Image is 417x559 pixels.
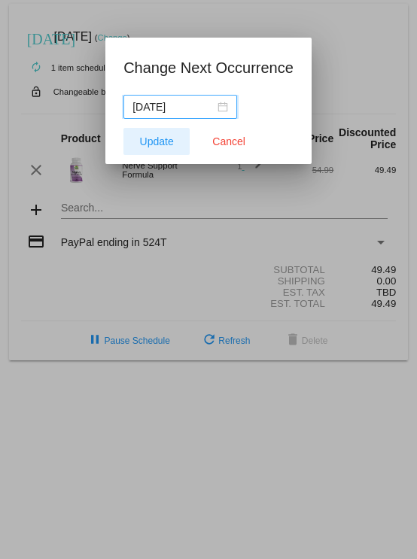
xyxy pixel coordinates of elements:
span: Update [140,135,174,147]
span: Cancel [212,135,245,147]
input: Select date [132,99,215,115]
button: Close dialog [196,128,262,155]
button: Update [123,128,190,155]
h1: Change Next Occurrence [123,56,294,80]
